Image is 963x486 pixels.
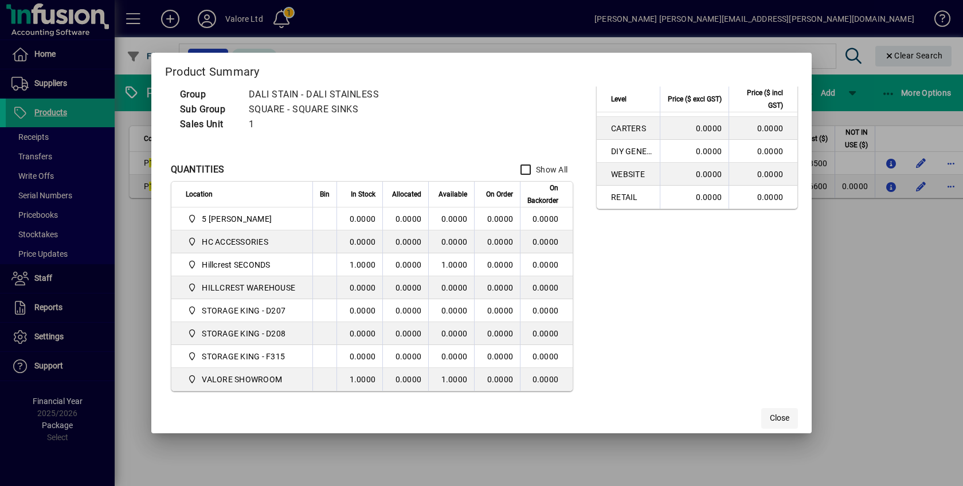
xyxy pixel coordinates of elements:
span: Level [611,93,627,105]
span: STORAGE KING - D208 [202,328,285,339]
span: On Backorder [527,182,558,207]
td: Sales Unit [174,117,243,132]
td: 0.0000 [729,163,797,186]
td: 0.0000 [660,140,729,163]
span: WEBSITE [611,168,653,180]
td: 0.0000 [729,117,797,140]
td: 0.0000 [520,253,573,276]
td: 0.0000 [520,230,573,253]
td: 1.0000 [428,368,474,391]
span: 5 Colombo Hamilton [186,212,300,226]
span: Price ($ excl GST) [668,93,722,105]
span: 0.0000 [487,306,514,315]
span: HC ACCESSORIES [202,236,268,248]
span: Hillcrest SECONDS [186,258,300,272]
td: 0.0000 [428,230,474,253]
td: 1.0000 [336,368,382,391]
td: 0.0000 [382,207,428,230]
span: Location [186,188,213,201]
td: Group [174,87,243,102]
td: 0.0000 [428,276,474,299]
td: 0.0000 [382,253,428,276]
span: STORAGE KING - D208 [186,327,300,340]
span: STORAGE KING - D207 [202,305,285,316]
td: 0.0000 [520,207,573,230]
td: 0.0000 [336,345,382,368]
span: RETAIL [611,191,653,203]
span: Available [439,188,467,201]
td: 0.0000 [336,299,382,322]
td: 0.0000 [382,230,428,253]
span: 0.0000 [487,352,514,361]
span: STORAGE KING - D207 [186,304,300,318]
td: 0.0000 [382,368,428,391]
td: 0.0000 [660,117,729,140]
td: 0.0000 [520,322,573,345]
span: CARTERS [611,123,653,134]
span: Allocated [392,188,421,201]
td: 0.0000 [660,186,729,209]
span: 0.0000 [487,283,514,292]
span: STORAGE KING - F315 [186,350,300,363]
span: VALORE SHOWROOM [202,374,282,385]
div: QUANTITIES [171,163,225,177]
label: Show All [534,164,567,175]
td: 0.0000 [520,345,573,368]
td: 0.0000 [520,276,573,299]
td: SQUARE - SQUARE SINKS [243,102,452,117]
h2: Product Summary [151,53,812,86]
td: 0.0000 [520,368,573,391]
td: 0.0000 [729,186,797,209]
td: 0.0000 [428,322,474,345]
span: On Order [486,188,513,201]
span: DIY GENERAL [611,146,653,157]
span: HC ACCESSORIES [186,235,300,249]
td: 0.0000 [428,299,474,322]
span: In Stock [351,188,375,201]
td: 0.0000 [382,276,428,299]
span: 5 [PERSON_NAME] [202,213,272,225]
td: 0.0000 [428,345,474,368]
td: 0.0000 [428,207,474,230]
td: 0.0000 [729,140,797,163]
span: Bin [320,188,330,201]
span: 0.0000 [487,237,514,246]
span: STORAGE KING - F315 [202,351,285,362]
span: Price ($ incl GST) [736,87,783,112]
button: Close [761,408,798,429]
td: 0.0000 [382,322,428,345]
td: 0.0000 [336,322,382,345]
span: VALORE SHOWROOM [186,373,300,386]
td: 0.0000 [336,230,382,253]
td: 1 [243,117,452,132]
td: 0.0000 [520,299,573,322]
td: 1.0000 [336,253,382,276]
span: HILLCREST WAREHOUSE [202,282,295,293]
td: 0.0000 [382,345,428,368]
td: 0.0000 [660,163,729,186]
span: Close [770,412,789,424]
td: 0.0000 [336,207,382,230]
td: 0.0000 [382,299,428,322]
span: 0.0000 [487,260,514,269]
span: 0.0000 [487,375,514,384]
td: DALI STAIN - DALI STAINLESS [243,87,452,102]
td: 0.0000 [336,276,382,299]
span: 0.0000 [487,329,514,338]
span: HILLCREST WAREHOUSE [186,281,300,295]
span: Hillcrest SECONDS [202,259,270,271]
td: Sub Group [174,102,243,117]
td: 1.0000 [428,253,474,276]
span: 0.0000 [487,214,514,224]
